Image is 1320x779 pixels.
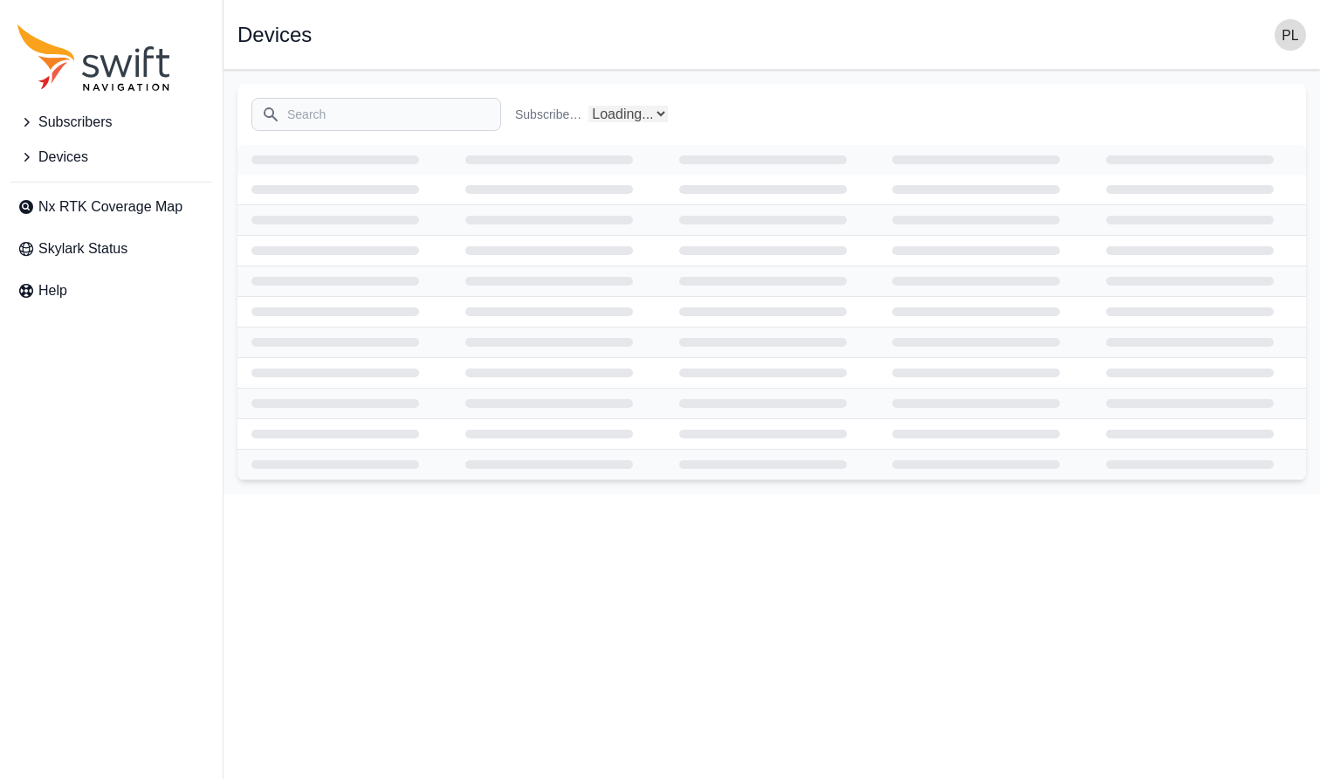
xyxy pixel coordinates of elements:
span: Skylark Status [38,238,127,259]
input: Search [251,98,501,131]
span: Subscribers [38,112,112,133]
label: Subscriber Name [515,106,581,123]
a: Skylark Status [10,231,212,266]
button: Devices [10,140,212,175]
h1: Devices [237,24,312,45]
span: Help [38,280,67,301]
span: Nx RTK Coverage Map [38,196,182,217]
a: Nx RTK Coverage Map [10,190,212,224]
img: user photo [1275,19,1306,51]
button: Subscribers [10,105,212,140]
span: Devices [38,147,88,168]
a: Help [10,273,212,308]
